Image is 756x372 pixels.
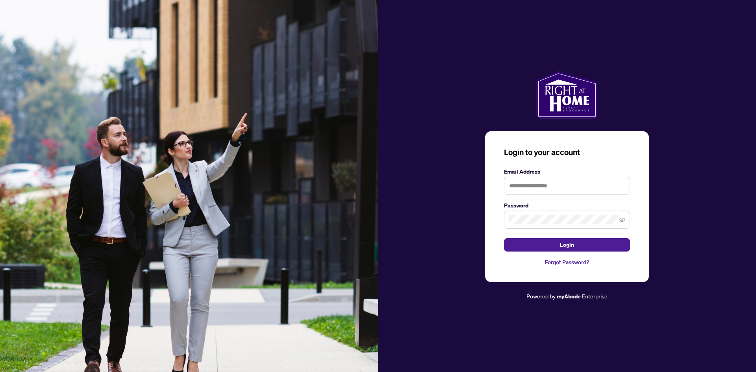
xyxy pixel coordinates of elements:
a: myAbode [557,292,581,301]
img: ma-logo [536,71,597,118]
a: Forgot Password? [504,258,630,267]
h3: Login to your account [504,147,630,158]
span: Enterprise [582,292,608,300]
label: Email Address [504,167,630,176]
label: Password [504,201,630,210]
span: eye-invisible [619,217,625,222]
span: Login [560,239,574,251]
button: Login [504,238,630,252]
span: Powered by [526,292,556,300]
